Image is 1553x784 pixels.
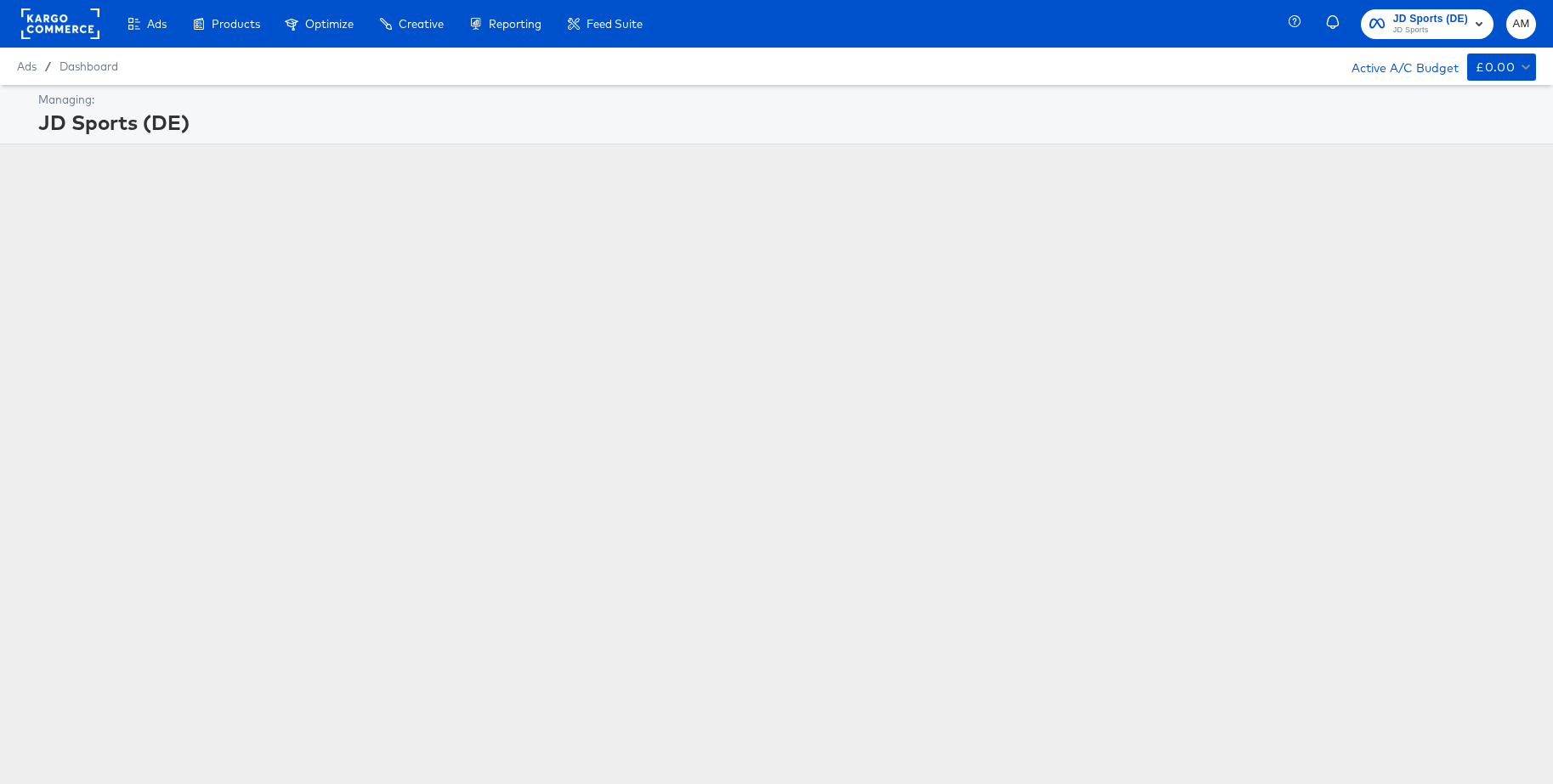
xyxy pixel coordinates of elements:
[1393,24,1468,37] span: JD Sports
[1467,54,1536,81] button: £0.00
[60,59,118,73] a: Dashboard
[38,92,1532,108] div: Managing:
[1506,9,1536,39] button: AM
[489,17,541,31] span: Reporting
[1513,14,1529,34] span: AM
[305,17,354,31] span: Optimize
[1476,57,1515,78] div: £0.00
[147,17,167,31] span: Ads
[1393,10,1468,28] span: JD Sports (DE)
[1361,9,1493,39] button: JD Sports (DE)JD Sports
[399,17,444,31] span: Creative
[212,17,260,31] span: Products
[1334,54,1459,79] div: Active A/C Budget
[587,17,643,31] span: Feed Suite
[37,59,60,73] span: /
[17,59,37,73] span: Ads
[38,108,1532,137] div: JD Sports (DE)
